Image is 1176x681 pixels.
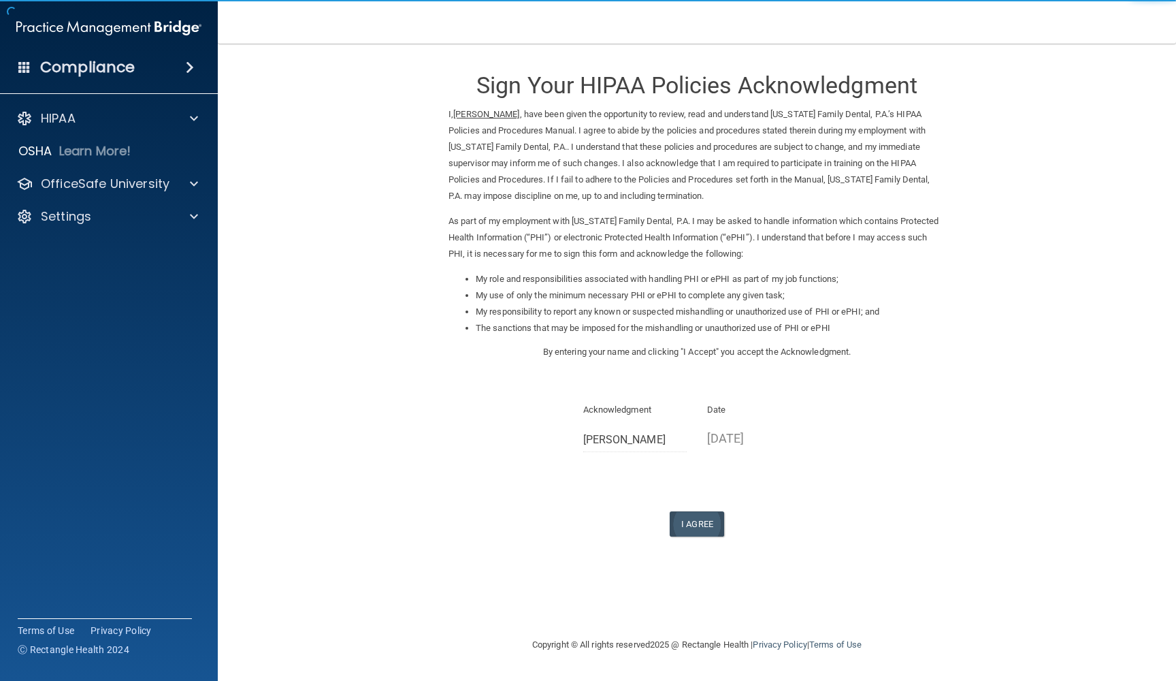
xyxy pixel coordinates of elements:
[16,208,198,225] a: Settings
[18,643,129,656] span: Ⓒ Rectangle Health 2024
[41,176,169,192] p: OfficeSafe University
[670,511,724,537] button: I Agree
[753,639,806,650] a: Privacy Policy
[41,110,76,127] p: HIPAA
[448,73,945,98] h3: Sign Your HIPAA Policies Acknowledgment
[476,304,945,320] li: My responsibility to report any known or suspected mishandling or unauthorized use of PHI or ePHI...
[448,623,945,667] div: Copyright © All rights reserved 2025 @ Rectangle Health | |
[448,106,945,204] p: I, , have been given the opportunity to review, read and understand [US_STATE] Family Dental, P.A...
[40,58,135,77] h4: Compliance
[16,176,198,192] a: OfficeSafe University
[476,287,945,304] li: My use of only the minimum necessary PHI or ePHI to complete any given task;
[18,143,52,159] p: OSHA
[583,402,687,418] p: Acknowledgment
[809,639,862,650] a: Terms of Use
[41,208,91,225] p: Settings
[583,427,687,452] input: Full Name
[476,271,945,287] li: My role and responsibilities associated with handling PHI or ePHI as part of my job functions;
[453,109,519,119] ins: [PERSON_NAME]
[476,320,945,336] li: The sanctions that may be imposed for the mishandling or unauthorized use of PHI or ePHI
[16,14,201,42] img: PMB logo
[707,427,811,449] p: [DATE]
[448,344,945,360] p: By entering your name and clicking "I Accept" you accept the Acknowledgment.
[707,402,811,418] p: Date
[941,584,1160,639] iframe: Drift Widget Chat Controller
[91,624,152,637] a: Privacy Policy
[448,213,945,262] p: As part of my employment with [US_STATE] Family Dental, P.A. I may be asked to handle information...
[16,110,198,127] a: HIPAA
[18,624,74,637] a: Terms of Use
[59,143,131,159] p: Learn More!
